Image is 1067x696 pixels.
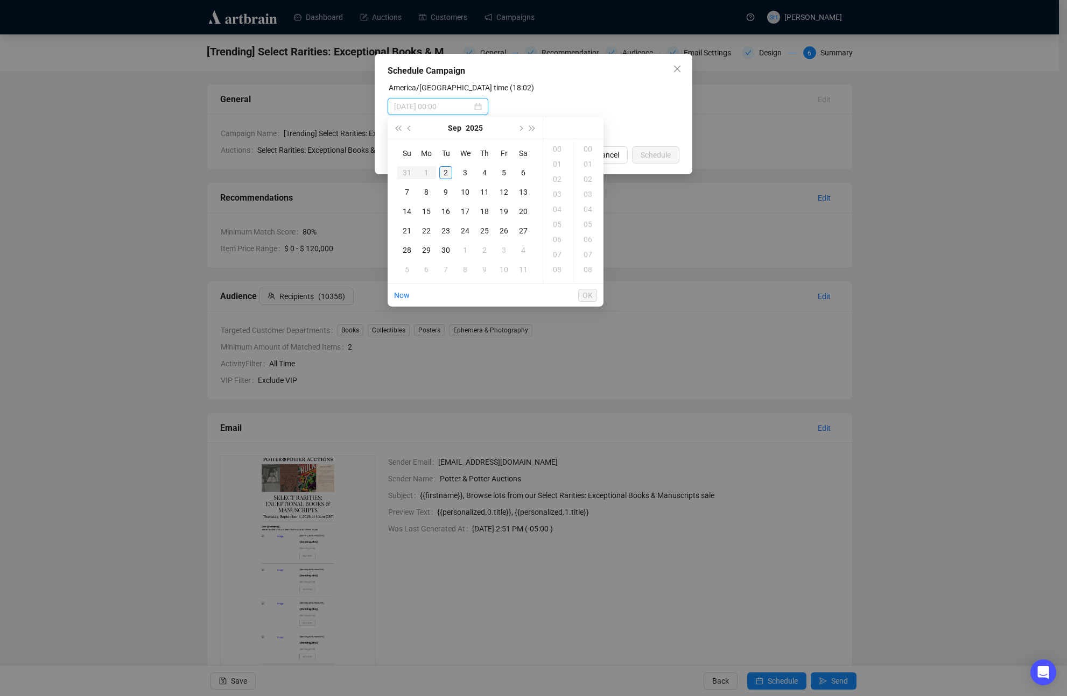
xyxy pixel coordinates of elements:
[478,205,491,218] div: 18
[459,244,472,257] div: 1
[388,65,679,77] div: Schedule Campaign
[455,260,475,279] td: 2025-10-08
[475,202,494,221] td: 2025-09-18
[545,172,571,187] div: 02
[436,202,455,221] td: 2025-09-16
[576,141,602,157] div: 00
[439,186,452,198] div: 9
[394,291,410,300] a: Now
[397,240,417,260] td: 2025-09-28
[576,202,602,217] div: 04
[517,263,530,276] div: 11
[417,182,436,202] td: 2025-09-08
[497,244,510,257] div: 3
[545,217,571,232] div: 05
[478,186,491,198] div: 11
[545,247,571,262] div: 07
[576,187,602,202] div: 03
[517,244,530,257] div: 4
[514,221,533,240] td: 2025-09-27
[494,144,514,163] th: Fr
[439,205,452,218] div: 16
[497,205,510,218] div: 19
[459,224,472,237] div: 24
[494,240,514,260] td: 2025-10-03
[475,163,494,182] td: 2025-09-04
[527,117,538,139] button: Next year (Control + right)
[497,263,510,276] div: 10
[459,166,472,179] div: 3
[397,163,417,182] td: 2025-08-31
[397,144,417,163] th: Su
[517,186,530,198] div: 13
[401,205,413,218] div: 14
[497,166,510,179] div: 5
[576,262,602,277] div: 08
[404,117,416,139] button: Previous month (PageUp)
[448,117,461,139] button: Choose a month
[459,263,472,276] div: 8
[494,202,514,221] td: 2025-09-19
[514,182,533,202] td: 2025-09-13
[389,83,534,92] label: America/Chicago time (18:02)
[439,166,452,179] div: 2
[455,240,475,260] td: 2025-10-01
[478,263,491,276] div: 9
[494,260,514,279] td: 2025-10-10
[588,146,628,164] button: Cancel
[417,163,436,182] td: 2025-09-01
[420,205,433,218] div: 15
[545,141,571,157] div: 00
[392,117,404,139] button: Last year (Control + left)
[466,117,483,139] button: Choose a year
[669,60,686,77] button: Close
[417,144,436,163] th: Mo
[417,202,436,221] td: 2025-09-15
[517,224,530,237] div: 27
[517,205,530,218] div: 20
[436,240,455,260] td: 2025-09-30
[420,263,433,276] div: 6
[417,221,436,240] td: 2025-09-22
[436,182,455,202] td: 2025-09-09
[673,65,682,73] span: close
[545,202,571,217] div: 04
[632,146,679,164] button: Schedule
[576,172,602,187] div: 02
[417,260,436,279] td: 2025-10-06
[494,221,514,240] td: 2025-09-26
[514,240,533,260] td: 2025-10-04
[497,186,510,198] div: 12
[576,232,602,247] div: 06
[455,144,475,163] th: We
[401,263,413,276] div: 5
[401,166,413,179] div: 31
[439,224,452,237] div: 23
[478,224,491,237] div: 25
[514,117,526,139] button: Next month (PageDown)
[514,144,533,163] th: Sa
[459,186,472,198] div: 10
[497,224,510,237] div: 26
[417,240,436,260] td: 2025-09-29
[576,217,602,232] div: 05
[459,205,472,218] div: 17
[420,244,433,257] div: 29
[517,166,530,179] div: 6
[397,182,417,202] td: 2025-09-07
[455,163,475,182] td: 2025-09-03
[436,163,455,182] td: 2025-09-02
[397,221,417,240] td: 2025-09-21
[420,186,433,198] div: 8
[436,221,455,240] td: 2025-09-23
[401,186,413,198] div: 7
[475,182,494,202] td: 2025-09-11
[436,260,455,279] td: 2025-10-07
[439,263,452,276] div: 7
[478,244,491,257] div: 2
[596,149,619,161] span: Cancel
[494,182,514,202] td: 2025-09-12
[475,260,494,279] td: 2025-10-09
[1030,659,1056,685] div: Open Intercom Messenger
[576,157,602,172] div: 01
